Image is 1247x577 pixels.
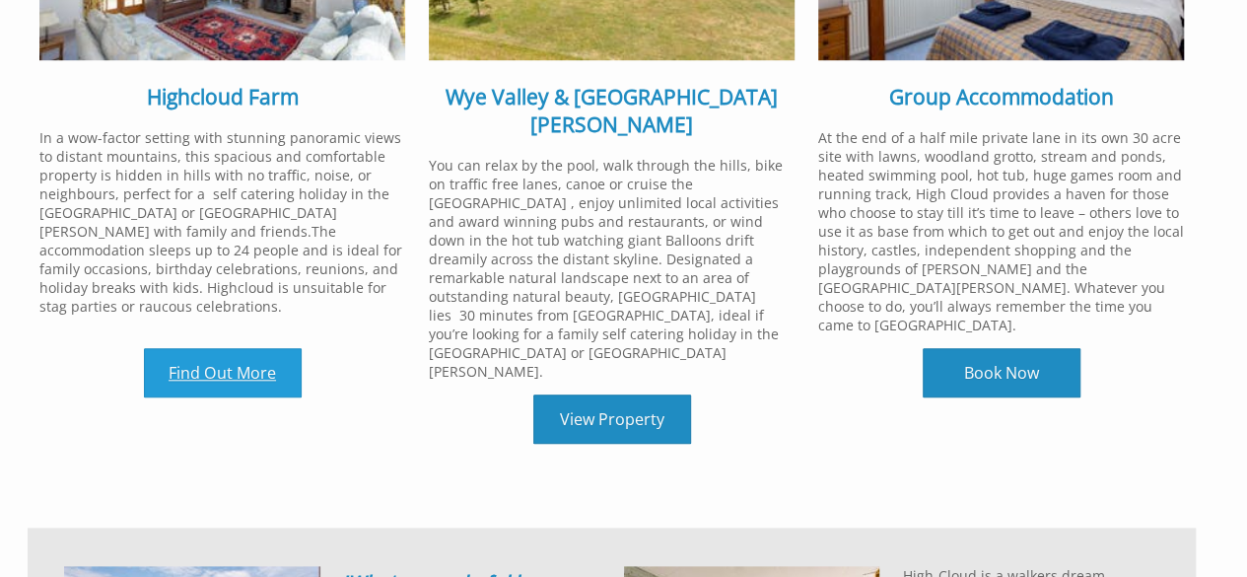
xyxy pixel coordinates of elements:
p: At the end of a half mile private lane in its own 30 acre site with lawns, woodland grotto, strea... [818,128,1184,334]
a: View Property [533,395,691,444]
a: Find Out More [144,348,302,397]
a: Book Now [923,348,1080,397]
p: You can relax by the pool, walk through the hills, bike on traffic free lanes, canoe or cruise th... [429,156,795,381]
h2: Wye Valley & [GEOGRAPHIC_DATA][PERSON_NAME] [429,83,795,138]
h2: Highcloud Farm [39,83,405,110]
h2: Group Accommodation [818,83,1184,110]
p: In a wow-factor setting with stunning panoramic views to distant mountains, this spacious and com... [39,128,405,334]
